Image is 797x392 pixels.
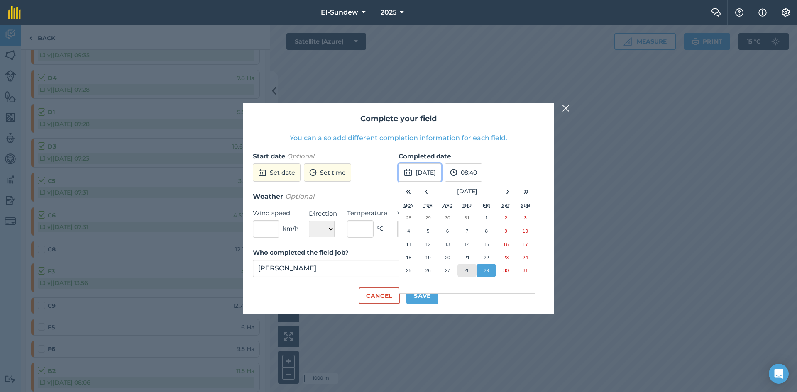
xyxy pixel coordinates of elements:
button: 17 August 2025 [516,238,535,251]
button: Save [406,287,438,304]
abbr: Monday [403,203,414,208]
abbr: Tuesday [424,203,433,208]
button: 7 August 2025 [457,224,477,238]
abbr: 9 August 2025 [504,228,507,234]
button: 25 August 2025 [399,264,418,277]
button: 15 August 2025 [477,238,496,251]
button: 22 August 2025 [477,251,496,264]
em: Optional [287,152,314,160]
abbr: 2 August 2025 [504,215,507,220]
abbr: 30 July 2025 [445,215,450,220]
button: 28 July 2025 [399,211,418,224]
abbr: 31 August 2025 [523,268,528,273]
img: A question mark icon [734,8,744,17]
abbr: 25 August 2025 [406,268,411,273]
label: Weather [397,209,438,219]
abbr: 29 August 2025 [484,268,489,273]
abbr: 19 August 2025 [425,255,431,260]
label: Temperature [347,208,387,218]
button: 27 August 2025 [438,264,457,277]
strong: Completed date [398,152,451,160]
button: › [499,182,517,200]
button: 8 August 2025 [477,224,496,238]
span: [DATE] [457,187,477,195]
button: 28 August 2025 [457,264,477,277]
abbr: 13 August 2025 [445,241,450,247]
span: El-Sundew [321,7,358,17]
strong: Start date [253,152,285,160]
strong: Who completed the field job? [253,248,349,256]
abbr: 24 August 2025 [523,255,528,260]
abbr: 20 August 2025 [445,255,450,260]
img: svg+xml;base64,PHN2ZyB4bWxucz0iaHR0cDovL3d3dy53My5vcmcvMjAwMC9zdmciIHdpZHRoPSIxNyIgaGVpZ2h0PSIxNy... [758,7,767,17]
button: 9 August 2025 [496,224,516,238]
label: Wind speed [253,208,299,218]
img: svg+xml;base64,PD94bWwgdmVyc2lvbj0iMS4wIiBlbmNvZGluZz0idXRmLTgiPz4KPCEtLSBHZW5lcmF0b3I6IEFkb2JlIE... [309,168,317,178]
abbr: Wednesday [443,203,453,208]
img: svg+xml;base64,PD94bWwgdmVyc2lvbj0iMS4wIiBlbmNvZGluZz0idXRmLTgiPz4KPCEtLSBHZW5lcmF0b3I6IEFkb2JlIE... [258,168,266,178]
h2: Complete your field [253,113,544,125]
abbr: 6 August 2025 [446,228,449,234]
button: 2 August 2025 [496,211,516,224]
button: 16 August 2025 [496,238,516,251]
abbr: 31 July 2025 [464,215,469,220]
img: svg+xml;base64,PD94bWwgdmVyc2lvbj0iMS4wIiBlbmNvZGluZz0idXRmLTgiPz4KPCEtLSBHZW5lcmF0b3I6IEFkb2JlIE... [450,168,457,178]
label: Direction [309,209,337,219]
button: 18 August 2025 [399,251,418,264]
button: 6 August 2025 [438,224,457,238]
abbr: 10 August 2025 [523,228,528,234]
abbr: 14 August 2025 [464,241,469,247]
abbr: 15 August 2025 [484,241,489,247]
button: 10 August 2025 [516,224,535,238]
abbr: 1 August 2025 [485,215,488,220]
abbr: 30 August 2025 [503,268,509,273]
abbr: 28 July 2025 [406,215,411,220]
abbr: 23 August 2025 [503,255,509,260]
abbr: 3 August 2025 [524,215,526,220]
abbr: 11 August 2025 [406,241,411,247]
button: Set date [253,163,301,182]
button: You can also add different completion information for each field. [290,133,507,143]
button: 24 August 2025 [516,251,535,264]
img: A cog icon [781,8,791,17]
abbr: 16 August 2025 [503,241,509,247]
span: km/h [283,224,299,233]
abbr: Friday [483,203,490,208]
abbr: 8 August 2025 [485,228,488,234]
button: 31 July 2025 [457,211,477,224]
img: fieldmargin Logo [8,6,21,19]
button: 23 August 2025 [496,251,516,264]
button: 31 August 2025 [516,264,535,277]
abbr: 4 August 2025 [407,228,410,234]
img: svg+xml;base64,PHN2ZyB4bWxucz0iaHR0cDovL3d3dy53My5vcmcvMjAwMC9zdmciIHdpZHRoPSIyMiIgaGVpZ2h0PSIzMC... [562,103,570,113]
button: Cancel [359,287,400,304]
button: [DATE] [435,182,499,200]
abbr: Thursday [462,203,472,208]
button: ‹ [417,182,435,200]
button: 1 August 2025 [477,211,496,224]
button: 13 August 2025 [438,238,457,251]
button: 29 August 2025 [477,264,496,277]
button: 19 August 2025 [418,251,438,264]
abbr: 29 July 2025 [425,215,431,220]
abbr: 21 August 2025 [464,255,469,260]
button: 26 August 2025 [418,264,438,277]
abbr: 12 August 2025 [425,241,431,247]
abbr: 5 August 2025 [427,228,429,234]
abbr: 26 August 2025 [425,268,431,273]
button: [DATE] [398,163,441,182]
button: 14 August 2025 [457,238,477,251]
span: 2025 [381,7,396,17]
button: 12 August 2025 [418,238,438,251]
div: Open Intercom Messenger [769,364,789,384]
abbr: 7 August 2025 [466,228,468,234]
img: Two speech bubbles overlapping with the left bubble in the forefront [711,8,721,17]
abbr: Sunday [521,203,530,208]
button: 3 August 2025 [516,211,535,224]
button: » [517,182,535,200]
abbr: 27 August 2025 [445,268,450,273]
abbr: 22 August 2025 [484,255,489,260]
abbr: 18 August 2025 [406,255,411,260]
em: Optional [285,192,314,200]
button: 5 August 2025 [418,224,438,238]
